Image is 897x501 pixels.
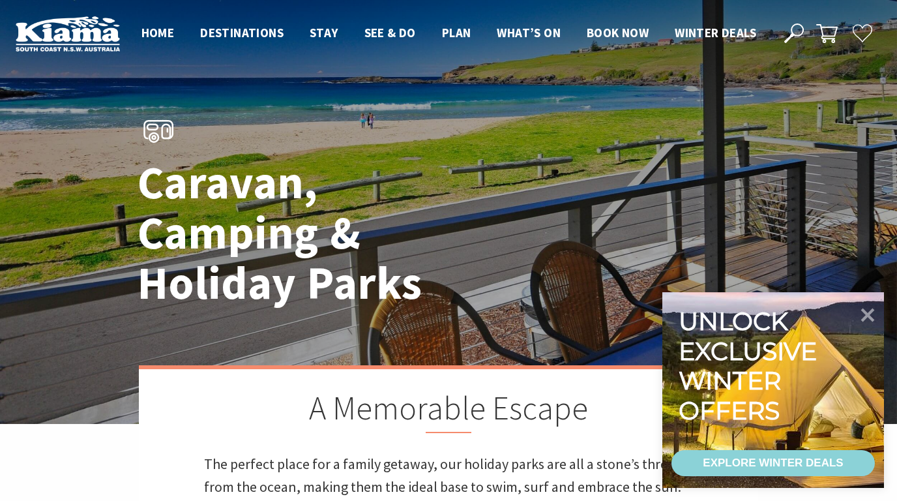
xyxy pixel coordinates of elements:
nav: Main Menu [128,23,769,44]
span: Book now [587,25,649,40]
a: EXPLORE WINTER DEALS [671,450,875,476]
span: Winter Deals [675,25,756,40]
span: See & Do [364,25,416,40]
h2: A Memorable Escape [204,389,693,433]
span: What’s On [497,25,561,40]
span: Home [141,25,175,40]
span: Stay [310,25,338,40]
div: Unlock exclusive winter offers [679,307,823,425]
div: EXPLORE WINTER DEALS [703,450,843,476]
img: Kiama Logo [16,16,120,52]
span: Plan [442,25,471,40]
span: Destinations [200,25,284,40]
h1: Caravan, Camping & Holiday Parks [138,158,506,309]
